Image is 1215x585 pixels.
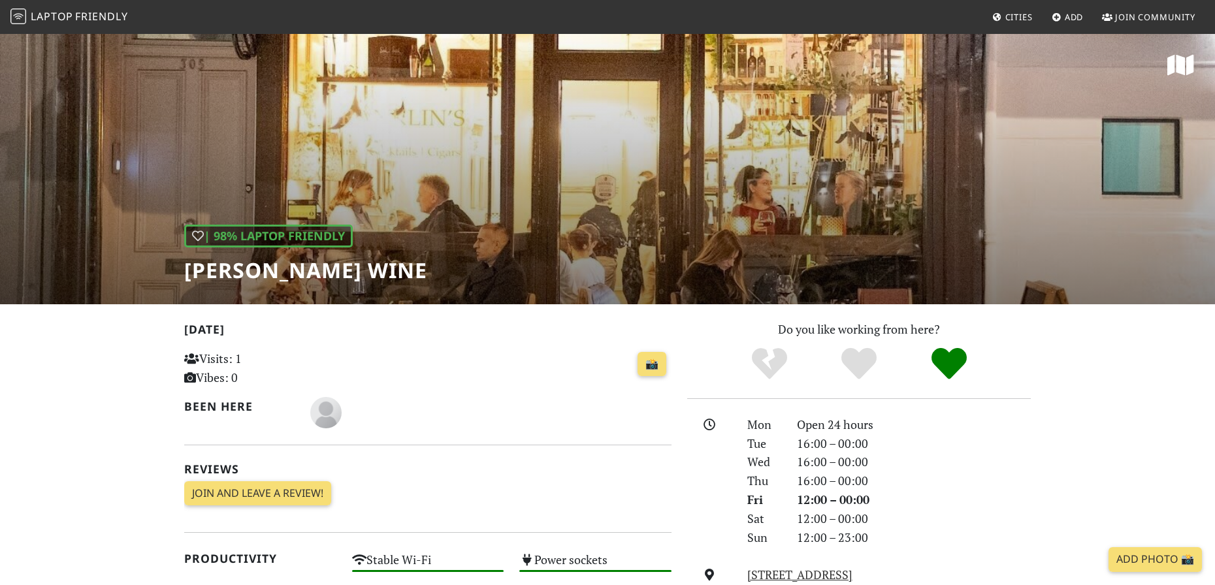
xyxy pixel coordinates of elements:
div: 16:00 – 00:00 [789,434,1039,453]
div: Thu [739,471,789,490]
div: Stable Wi-Fi [344,549,512,582]
a: [STREET_ADDRESS] [747,567,852,582]
span: Ben S [310,403,342,419]
div: Open 24 hours [789,415,1039,434]
div: 16:00 – 00:00 [789,471,1039,490]
a: Join Community [1097,5,1201,29]
h2: Reviews [184,462,672,476]
div: Power sockets [511,549,679,582]
div: Tue [739,434,789,453]
h2: Productivity [184,552,336,565]
a: 📸 [638,352,666,377]
span: Friendly [75,9,127,24]
div: Sat [739,509,789,528]
h2: Been here [184,400,295,413]
span: Add [1065,11,1084,23]
span: Join Community [1115,11,1195,23]
div: No [724,346,815,382]
div: Wed [739,452,789,471]
span: Cities [1005,11,1033,23]
div: 12:00 – 23:00 [789,528,1039,547]
div: Definitely! [904,346,994,382]
div: | 98% Laptop Friendly [184,225,353,247]
a: Cities [987,5,1038,29]
div: 12:00 – 00:00 [789,509,1039,528]
img: LaptopFriendly [10,8,26,24]
p: Visits: 1 Vibes: 0 [184,349,336,387]
a: Join and leave a review! [184,481,331,506]
h1: [PERSON_NAME] Wine [184,258,427,283]
div: Mon [739,415,789,434]
h2: [DATE] [184,323,672,341]
a: Add Photo 📸 [1109,547,1202,572]
img: blank-535327c66bd565773addf3077783bbfce4b00ec00e9fd257753287c682c7fa38.png [310,397,342,428]
span: Laptop [31,9,73,24]
p: Do you like working from here? [687,320,1031,339]
div: Fri [739,490,789,509]
a: LaptopFriendly LaptopFriendly [10,6,128,29]
a: Add [1046,5,1089,29]
div: Yes [814,346,904,382]
div: 16:00 – 00:00 [789,452,1039,471]
div: 12:00 – 00:00 [789,490,1039,509]
div: Sun [739,528,789,547]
